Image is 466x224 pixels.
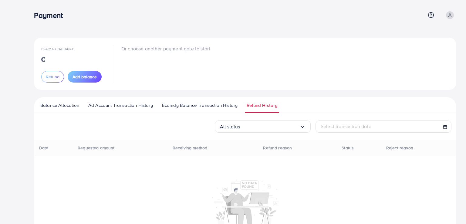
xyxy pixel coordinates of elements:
[41,71,64,83] button: Refund
[215,120,311,133] div: Search for option
[73,74,97,80] span: Add balance
[240,122,299,131] input: Search for option
[321,123,371,130] span: Select transaction date
[88,102,153,109] span: Ad Account Transaction History
[34,11,68,20] h3: Payment
[220,122,240,131] span: All status
[121,45,210,52] p: Or choose another payment gate to start
[68,71,102,83] button: Add balance
[46,74,59,80] span: Refund
[247,102,277,109] span: Refund History
[41,46,74,51] span: Ecomdy Balance
[162,102,238,109] span: Ecomdy Balance Transaction History
[40,102,79,109] span: Balance Allocation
